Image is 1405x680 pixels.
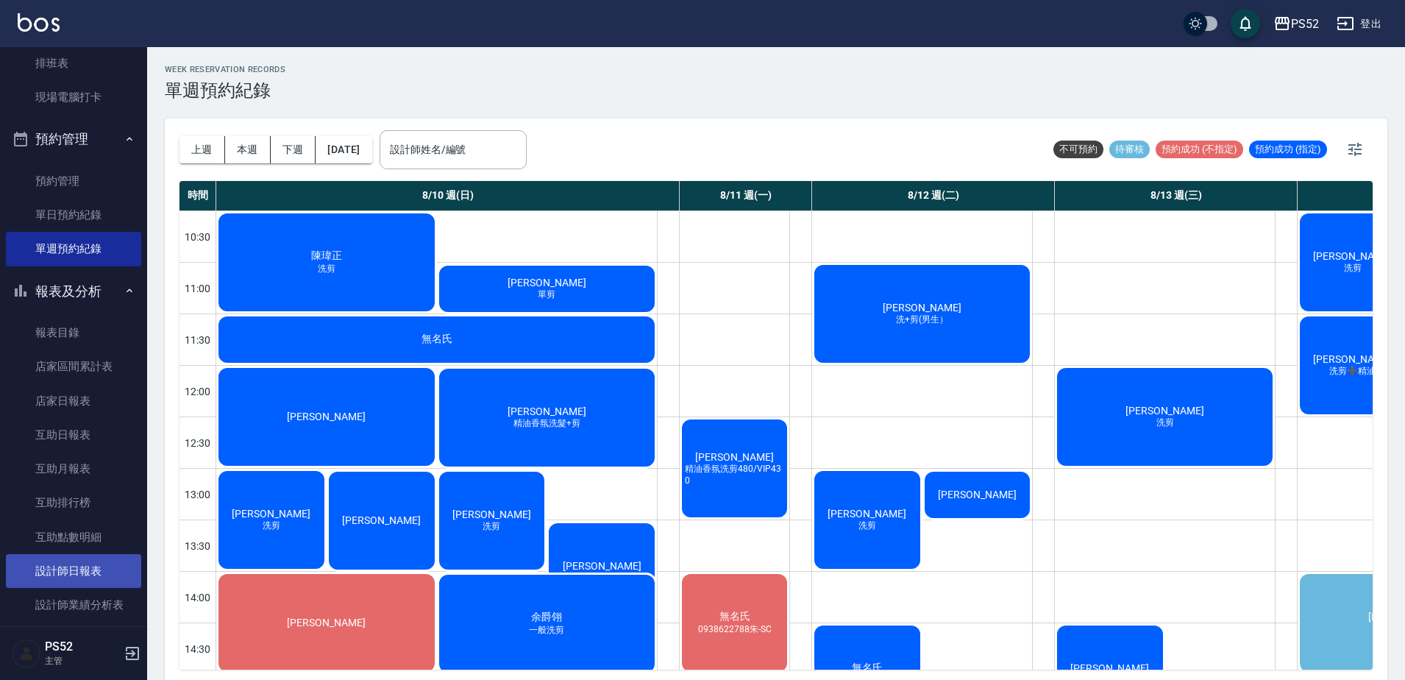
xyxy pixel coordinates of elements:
[1310,250,1395,262] span: [PERSON_NAME]
[505,405,589,417] span: [PERSON_NAME]
[179,314,216,365] div: 11:30
[682,463,787,486] span: 精油香氛洗剪480/VIP430
[560,560,644,572] span: [PERSON_NAME]
[315,263,338,275] span: 洗剪
[179,623,216,674] div: 14:30
[1249,143,1327,156] span: 預約成功 (指定)
[260,520,283,532] span: 洗剪
[535,288,558,301] span: 單剪
[308,249,345,263] span: 陳瑋正
[6,232,141,266] a: 單週預約紀錄
[1156,143,1243,156] span: 預約成功 (不指定)
[511,417,583,430] span: 精油香氛洗髮+剪
[695,623,775,636] span: 0938622788朱-SC
[284,617,369,628] span: [PERSON_NAME]
[6,198,141,232] a: 單日預約紀錄
[480,520,503,533] span: 洗剪
[856,520,879,532] span: 洗剪
[6,46,141,80] a: 排班表
[12,639,41,668] img: Person
[271,136,316,163] button: 下週
[6,164,141,198] a: 預約管理
[526,624,567,637] span: 一般洗剪
[1341,262,1365,275] span: 洗剪
[880,302,964,314] span: [PERSON_NAME]
[216,181,680,210] div: 8/10 週(日)
[6,418,141,452] a: 互助日報表
[165,65,285,74] h2: WEEK RESERVATION RECORDS
[6,80,141,114] a: 現場電腦打卡
[6,554,141,588] a: 設計師日報表
[6,622,141,656] a: 設計師業績月報表
[179,365,216,417] div: 12:00
[893,314,951,326] span: 洗+剪(男生）
[165,80,285,101] h3: 單週預約紀錄
[812,181,1055,210] div: 8/12 週(二)
[449,509,534,520] span: [PERSON_NAME]
[716,610,753,623] span: 無名氏
[935,489,1020,500] span: [PERSON_NAME]
[849,662,886,675] span: 無名氏
[179,210,216,262] div: 10:30
[1067,662,1152,674] span: [PERSON_NAME]
[179,571,216,623] div: 14:00
[229,508,313,520] span: [PERSON_NAME]
[1231,9,1260,38] button: save
[1109,143,1150,156] span: 待審核
[284,411,369,422] span: [PERSON_NAME]
[179,136,225,163] button: 上週
[505,277,589,288] span: [PERSON_NAME]
[692,451,777,463] span: [PERSON_NAME]
[1310,353,1395,365] span: [PERSON_NAME]
[225,136,271,163] button: 本週
[528,611,565,624] span: 余爵翎
[1153,417,1177,429] span: 洗剪
[1055,181,1298,210] div: 8/13 週(三)
[45,640,120,654] h5: PS52
[316,136,371,163] button: [DATE]
[680,181,812,210] div: 8/11 週(一)
[179,468,216,520] div: 13:00
[6,316,141,350] a: 報表目錄
[590,572,613,584] span: 洗剪
[18,13,60,32] img: Logo
[6,486,141,520] a: 互助排行榜
[6,588,141,622] a: 設計師業績分析表
[6,452,141,486] a: 互助月報表
[825,508,909,520] span: [PERSON_NAME]
[6,384,141,418] a: 店家日報表
[179,520,216,571] div: 13:30
[419,333,455,346] span: 無名氏
[45,654,120,667] p: 主管
[179,262,216,314] div: 11:00
[1123,405,1207,417] span: [PERSON_NAME]
[6,350,141,383] a: 店家區間累計表
[6,520,141,554] a: 互助點數明細
[6,120,141,158] button: 預約管理
[6,272,141,311] button: 報表及分析
[179,417,216,468] div: 12:30
[1267,9,1325,39] button: PS52
[1053,143,1103,156] span: 不可預約
[1326,365,1379,378] span: 洗剪➕精油
[1291,15,1319,33] div: PS52
[179,181,216,210] div: 時間
[339,514,424,526] span: [PERSON_NAME]
[1331,10,1387,38] button: 登出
